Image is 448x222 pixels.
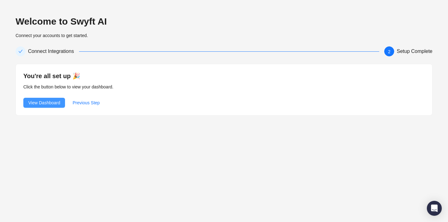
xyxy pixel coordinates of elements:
button: Previous Step [68,98,105,108]
div: Connect Integrations [28,46,79,56]
h4: You're all set up 🎉 [23,72,425,80]
span: check [18,49,23,54]
h2: Welcome to Swyft AI [16,16,432,27]
span: Previous Step [72,99,100,106]
span: View Dashboard [28,99,60,106]
span: Click the button below to view your dashboard. [23,84,114,89]
span: 2 [388,49,390,54]
div: Setup Complete [397,46,432,56]
span: Connect your accounts to get started. [16,33,88,38]
button: View Dashboard [23,98,65,108]
div: Open Intercom Messenger [427,201,442,216]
